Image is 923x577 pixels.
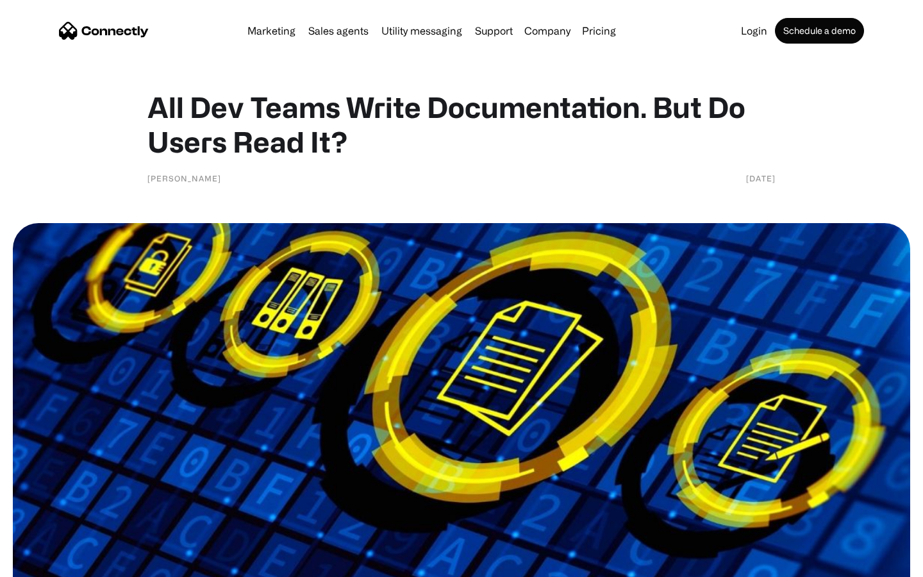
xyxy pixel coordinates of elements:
[242,26,301,36] a: Marketing
[775,18,864,44] a: Schedule a demo
[470,26,518,36] a: Support
[303,26,374,36] a: Sales agents
[147,90,776,159] h1: All Dev Teams Write Documentation. But Do Users Read It?
[736,26,772,36] a: Login
[147,172,221,185] div: [PERSON_NAME]
[746,172,776,185] div: [DATE]
[376,26,467,36] a: Utility messaging
[577,26,621,36] a: Pricing
[524,22,570,40] div: Company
